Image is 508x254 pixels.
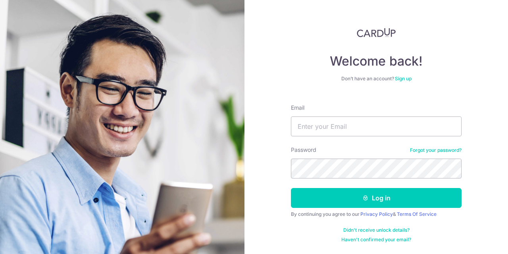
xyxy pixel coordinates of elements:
img: CardUp Logo [357,28,396,37]
a: Sign up [395,76,412,81]
button: Log in [291,188,462,208]
a: Forgot your password? [410,147,462,153]
a: Didn't receive unlock details? [343,227,410,233]
div: Don’t have an account? [291,76,462,82]
label: Password [291,146,316,154]
a: Haven't confirmed your email? [341,237,411,243]
a: Terms Of Service [397,211,437,217]
label: Email [291,104,304,112]
h4: Welcome back! [291,53,462,69]
a: Privacy Policy [360,211,393,217]
input: Enter your Email [291,116,462,136]
div: By continuing you agree to our & [291,211,462,217]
